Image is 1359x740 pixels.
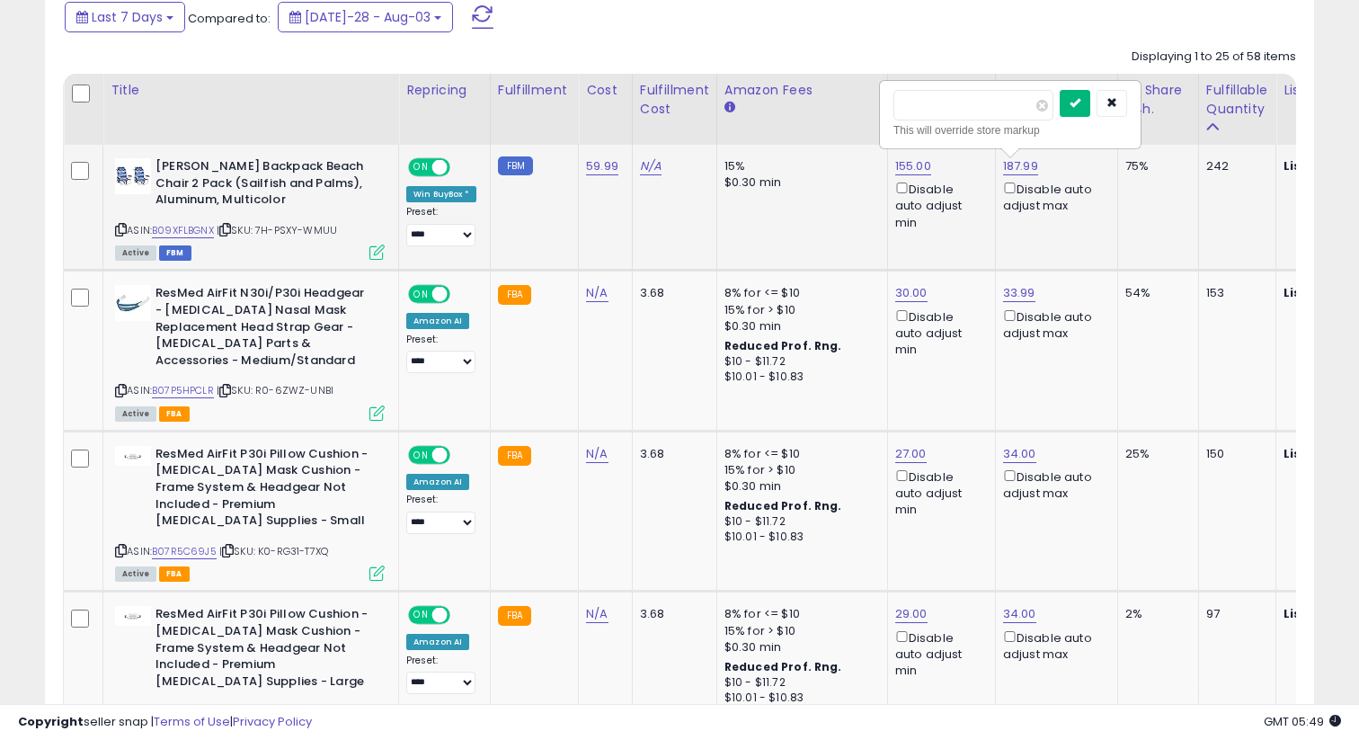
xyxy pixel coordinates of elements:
[724,606,874,622] div: 8% for <= $10
[724,302,874,318] div: 15% for > $10
[1003,307,1104,342] div: Disable auto adjust max
[724,478,874,495] div: $0.30 min
[724,639,874,655] div: $0.30 min
[406,334,476,374] div: Preset:
[724,174,874,191] div: $0.30 min
[111,81,391,100] div: Title
[219,544,328,558] span: | SKU: K0-RG31-T7XQ
[410,160,432,175] span: ON
[305,8,431,26] span: [DATE]-28 - Aug-03
[586,445,608,463] a: N/A
[155,285,374,373] b: ResMed AirFit N30i/P30i Headgear - [MEDICAL_DATA] Nasal Mask Replacement Head Strap Gear - [MEDIC...
[155,446,374,534] b: ResMed AirFit P30i Pillow Cushion - [MEDICAL_DATA] Mask Cushion - Frame System & Headgear Not Inc...
[1125,606,1185,622] div: 2%
[895,179,981,231] div: Disable auto adjust min
[586,81,625,100] div: Cost
[586,157,618,175] a: 59.99
[233,713,312,730] a: Privacy Policy
[724,81,880,100] div: Amazon Fees
[724,370,874,385] div: $10.01 - $10.83
[895,628,981,680] div: Disable auto adjust min
[1206,446,1262,462] div: 150
[1003,445,1036,463] a: 34.00
[724,462,874,478] div: 15% for > $10
[448,448,476,463] span: OFF
[895,157,931,175] a: 155.00
[159,406,190,422] span: FBA
[115,285,151,321] img: 31Zwu2+tkrL._SL40_.jpg
[498,606,531,626] small: FBA
[115,285,385,418] div: ASIN:
[410,448,432,463] span: ON
[406,494,476,534] div: Preset:
[1003,284,1035,302] a: 33.99
[155,158,374,213] b: [PERSON_NAME] Backpack Beach Chair 2 Pack (Sailfish and Palms), Aluminum, Multicolor
[893,121,1127,139] div: This will override store markup
[1125,81,1191,119] div: BB Share 24h.
[152,544,217,559] a: B07R5C69J5
[498,81,571,100] div: Fulfillment
[448,608,476,623] span: OFF
[406,313,469,329] div: Amazon AI
[1003,605,1036,623] a: 34.00
[895,605,928,623] a: 29.00
[115,446,385,579] div: ASIN:
[1003,628,1104,663] div: Disable auto adjust max
[895,307,981,359] div: Disable auto adjust min
[640,157,662,175] a: N/A
[406,206,476,246] div: Preset:
[1125,158,1185,174] div: 75%
[1003,467,1104,502] div: Disable auto adjust max
[895,284,928,302] a: 30.00
[498,285,531,305] small: FBA
[1206,81,1268,119] div: Fulfillable Quantity
[406,655,476,695] div: Preset:
[724,498,842,513] b: Reduced Prof. Rng.
[1125,446,1185,462] div: 25%
[724,659,842,674] b: Reduced Prof. Rng.
[155,606,374,694] b: ResMed AirFit P30i Pillow Cushion - [MEDICAL_DATA] Mask Cushion - Frame System & Headgear Not Inc...
[406,474,469,490] div: Amazon AI
[724,514,874,530] div: $10 - $11.72
[1264,713,1341,730] span: 2025-08-11 05:49 GMT
[159,566,190,582] span: FBA
[115,158,151,194] img: 41utjxsFP6L._SL40_.jpg
[18,714,312,731] div: seller snap | |
[640,606,703,622] div: 3.68
[406,81,483,100] div: Repricing
[498,156,533,175] small: FBM
[1132,49,1296,66] div: Displaying 1 to 25 of 58 items
[724,623,874,639] div: 15% for > $10
[724,338,842,353] b: Reduced Prof. Rng.
[1003,157,1038,175] a: 187.99
[724,285,874,301] div: 8% for <= $10
[152,223,214,238] a: B09XFLBGNX
[92,8,163,26] span: Last 7 Days
[1206,285,1262,301] div: 153
[724,354,874,370] div: $10 - $11.72
[448,160,476,175] span: OFF
[498,446,531,466] small: FBA
[724,158,874,174] div: 15%
[895,467,981,519] div: Disable auto adjust min
[217,223,337,237] span: | SKU: 7H-PSXY-WMUU
[640,285,703,301] div: 3.68
[724,100,735,116] small: Amazon Fees.
[115,446,151,466] img: 11F8uHbxLjL._SL40_.jpg
[724,318,874,334] div: $0.30 min
[115,566,156,582] span: All listings currently available for purchase on Amazon
[406,634,469,650] div: Amazon AI
[188,10,271,27] span: Compared to:
[724,675,874,691] div: $10 - $11.72
[586,605,608,623] a: N/A
[448,287,476,302] span: OFF
[18,713,84,730] strong: Copyright
[115,245,156,261] span: All listings currently available for purchase on Amazon
[115,158,385,258] div: ASIN:
[724,530,874,545] div: $10.01 - $10.83
[406,186,476,202] div: Win BuyBox *
[1003,179,1104,214] div: Disable auto adjust max
[724,446,874,462] div: 8% for <= $10
[65,2,185,32] button: Last 7 Days
[410,287,432,302] span: ON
